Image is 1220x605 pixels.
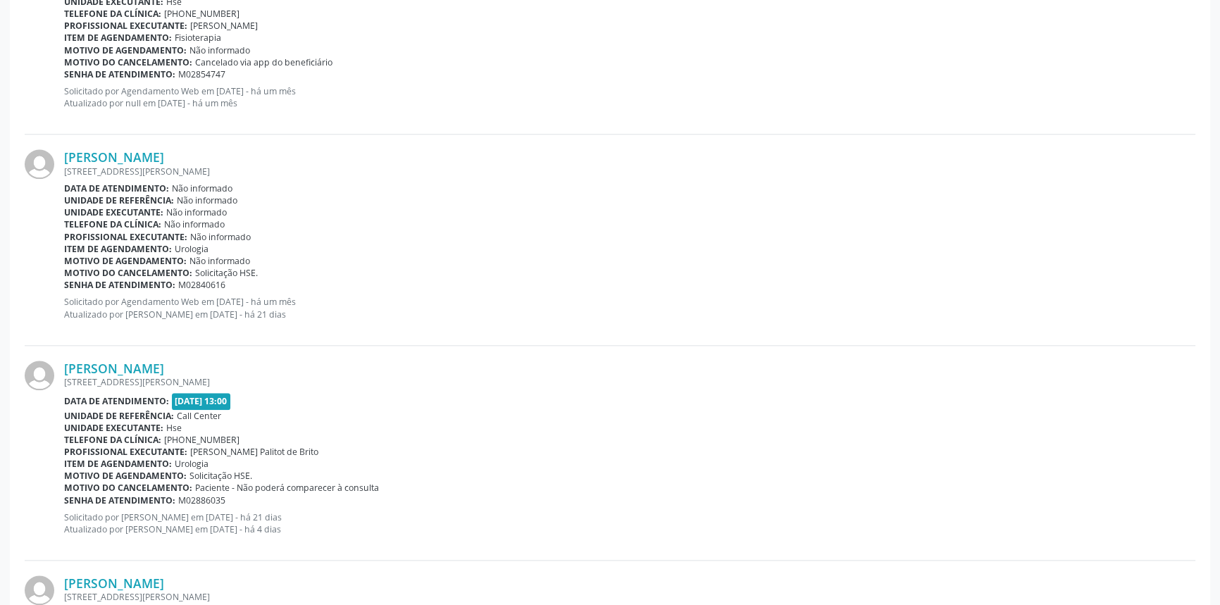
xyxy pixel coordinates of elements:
b: Item de agendamento: [64,458,172,470]
span: M02854747 [178,68,225,80]
b: Telefone da clínica: [64,218,161,230]
b: Unidade de referência: [64,194,174,206]
b: Telefone da clínica: [64,8,161,20]
p: Solicitado por Agendamento Web em [DATE] - há um mês Atualizado por null em [DATE] - há um mês [64,85,1195,109]
b: Unidade executante: [64,206,163,218]
b: Motivo do cancelamento: [64,267,192,279]
b: Profissional executante: [64,231,187,243]
b: Motivo do cancelamento: [64,482,192,494]
span: Não informado [166,206,227,218]
img: img [25,149,54,179]
span: Hse [166,422,182,434]
b: Profissional executante: [64,20,187,32]
b: Item de agendamento: [64,32,172,44]
span: [PERSON_NAME] Palitot de Brito [190,446,318,458]
b: Motivo do cancelamento: [64,56,192,68]
span: M02840616 [178,279,225,291]
img: img [25,361,54,390]
div: [STREET_ADDRESS][PERSON_NAME] [64,166,1195,177]
span: Fisioterapia [175,32,221,44]
b: Motivo de agendamento: [64,470,187,482]
b: Item de agendamento: [64,243,172,255]
span: Solicitação HSE. [189,470,252,482]
span: [PHONE_NUMBER] [164,8,239,20]
span: Não informado [189,44,250,56]
b: Data de atendimento: [64,395,169,407]
span: Não informado [177,194,237,206]
span: Urologia [175,243,208,255]
b: Motivo de agendamento: [64,44,187,56]
span: [PERSON_NAME] [190,20,258,32]
span: [DATE] 13:00 [172,393,231,409]
div: [STREET_ADDRESS][PERSON_NAME] [64,376,1195,388]
span: Call Center [177,410,221,422]
b: Data de atendimento: [64,182,169,194]
span: [PHONE_NUMBER] [164,434,239,446]
span: Não informado [190,231,251,243]
p: Solicitado por Agendamento Web em [DATE] - há um mês Atualizado por [PERSON_NAME] em [DATE] - há ... [64,296,1195,320]
span: Cancelado via app do beneficiário [195,56,332,68]
span: Paciente - Não poderá comparecer à consulta [195,482,379,494]
b: Telefone da clínica: [64,434,161,446]
b: Senha de atendimento: [64,68,175,80]
span: Não informado [172,182,232,194]
a: [PERSON_NAME] [64,361,164,376]
span: Não informado [189,255,250,267]
img: img [25,575,54,605]
b: Profissional executante: [64,446,187,458]
a: [PERSON_NAME] [64,575,164,591]
a: [PERSON_NAME] [64,149,164,165]
div: [STREET_ADDRESS][PERSON_NAME] [64,591,1195,603]
p: Solicitado por [PERSON_NAME] em [DATE] - há 21 dias Atualizado por [PERSON_NAME] em [DATE] - há 4... [64,511,1195,535]
span: Não informado [164,218,225,230]
b: Senha de atendimento: [64,279,175,291]
b: Unidade executante: [64,422,163,434]
span: Solicitação HSE. [195,267,258,279]
b: Unidade de referência: [64,410,174,422]
b: Motivo de agendamento: [64,255,187,267]
b: Senha de atendimento: [64,494,175,506]
span: M02886035 [178,494,225,506]
span: Urologia [175,458,208,470]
